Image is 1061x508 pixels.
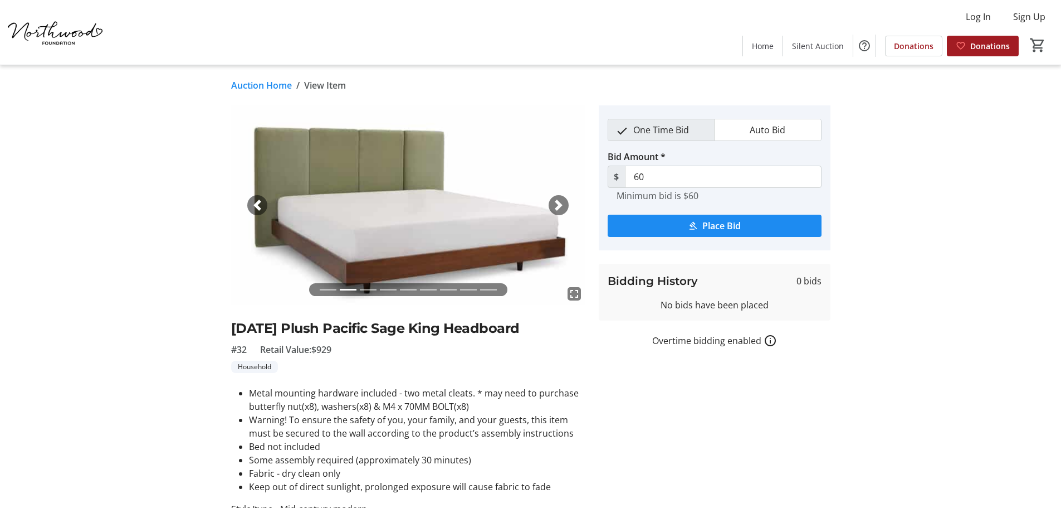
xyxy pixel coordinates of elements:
a: Donations [885,36,942,56]
label: Bid Amount * [608,150,666,163]
span: 0 bids [796,274,822,288]
button: Sign Up [1004,8,1054,26]
img: Northwood Foundation's Logo [7,4,106,60]
span: Home [752,40,774,52]
span: Donations [970,40,1010,52]
span: Silent Auction [792,40,844,52]
a: Home [743,36,783,56]
span: Retail Value: $929 [260,343,331,356]
span: / [296,79,300,92]
a: Silent Auction [783,36,853,56]
button: Cart [1028,35,1048,55]
span: $ [608,166,625,188]
span: Log In [966,10,991,23]
span: Place Bid [702,219,741,233]
tr-label-badge: Household [231,361,278,373]
a: Donations [947,36,1019,56]
span: Auto Bid [743,119,792,141]
a: Auction Home [231,79,292,92]
li: Fabric - dry clean only [249,467,585,480]
span: #32 [231,343,247,356]
li: Bed not included [249,440,585,453]
h2: [DATE] Plush Pacific Sage King Headboard [231,318,585,338]
li: Some assembly required (approximately 30 minutes) [249,453,585,467]
li: Warning! To ensure the safety of you, your family, and your guests, this item must be secured to ... [249,413,585,440]
li: Metal mounting hardware included - two metal cleats. * may need to purchase butterfly nut(x8), wa... [249,386,585,413]
button: Log In [957,8,1000,26]
tr-hint: Minimum bid is $60 [617,190,698,201]
span: Sign Up [1013,10,1045,23]
button: Place Bid [608,215,822,237]
button: Help [853,35,876,57]
span: Donations [894,40,933,52]
span: View Item [304,79,346,92]
span: One Time Bid [627,119,696,141]
h3: Bidding History [608,273,698,289]
div: No bids have been placed [608,298,822,312]
a: How overtime bidding works for silent auctions [764,334,777,347]
img: Image [231,105,585,305]
div: Overtime bidding enabled [599,334,830,347]
li: Keep out of direct sunlight, prolonged exposure will cause fabric to fade [249,480,585,494]
mat-icon: fullscreen [568,287,581,301]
